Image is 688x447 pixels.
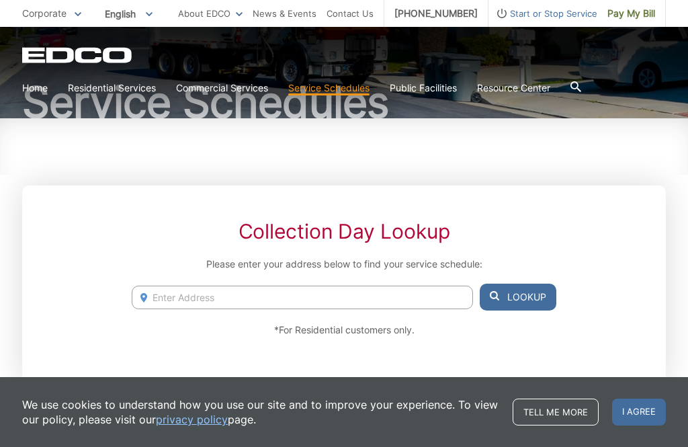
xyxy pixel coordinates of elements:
a: Contact Us [327,6,374,21]
h2: Collection Day Lookup [132,219,556,243]
a: Commercial Services [176,81,268,95]
a: Tell me more [513,399,599,425]
a: EDCD logo. Return to the homepage. [22,47,134,63]
a: Residential Services [68,81,156,95]
a: Service Schedules [288,81,370,95]
a: Resource Center [477,81,550,95]
p: Please enter your address below to find your service schedule: [132,257,556,272]
span: English [95,3,163,25]
p: We use cookies to understand how you use our site and to improve your experience. To view our pol... [22,397,499,427]
span: Pay My Bill [607,6,655,21]
a: privacy policy [156,412,228,427]
a: Public Facilities [390,81,457,95]
h1: Service Schedules [22,81,666,124]
span: I agree [612,399,666,425]
a: News & Events [253,6,316,21]
input: Enter Address [132,286,473,309]
button: Lookup [480,284,556,311]
p: *For Residential customers only. [132,323,556,337]
a: About EDCO [178,6,243,21]
a: Home [22,81,48,95]
span: Corporate [22,7,67,19]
